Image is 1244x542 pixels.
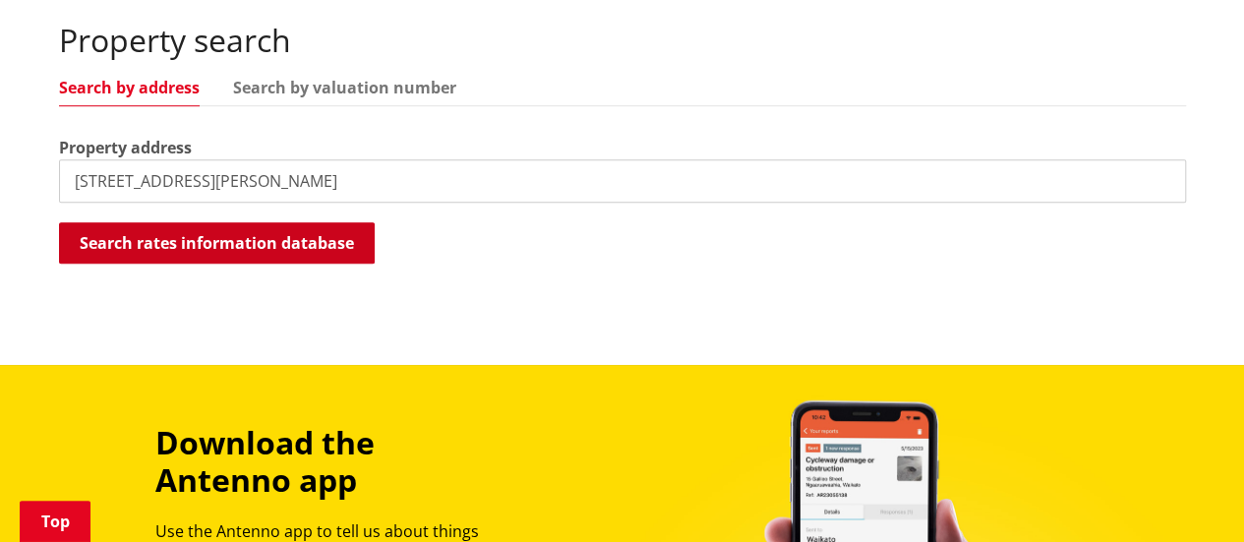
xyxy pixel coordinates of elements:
label: Property address [59,136,192,159]
h2: Property search [59,22,1186,59]
a: Top [20,501,90,542]
button: Search rates information database [59,222,375,264]
input: e.g. Duke Street NGARUAWAHIA [59,159,1186,203]
a: Search by address [59,80,200,95]
h3: Download the Antenno app [155,424,511,500]
a: Search by valuation number [233,80,456,95]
